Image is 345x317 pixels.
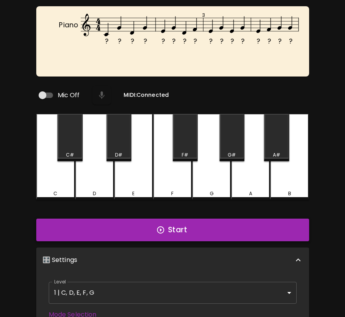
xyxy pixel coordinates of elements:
[182,151,188,158] div: F#
[59,20,78,30] text: Piano
[171,190,173,197] div: F
[54,278,66,285] label: Level
[131,37,134,46] text: ?
[249,190,252,197] div: A
[257,37,260,46] text: ?
[36,219,309,241] button: Start
[104,37,108,46] text: ?
[210,190,214,197] div: G
[36,248,309,272] div: 🎛️ Settings
[289,37,292,46] text: ?
[42,255,78,265] p: 🎛️ Settings
[193,37,197,46] text: ?
[230,37,234,46] text: ?
[161,37,165,46] text: ?
[132,190,134,197] div: E
[124,91,169,100] h6: MIDI: Connected
[278,37,282,46] text: ?
[53,190,57,197] div: C
[172,37,176,46] text: ?
[49,282,297,304] div: 1 | C, D, E, F, G
[58,91,80,100] span: Mic Off
[273,151,280,158] div: A#
[209,37,213,46] text: ?
[220,37,223,46] text: ?
[143,37,147,46] text: ?
[241,37,245,46] text: ?
[118,37,121,46] text: ?
[228,151,236,158] div: G#
[66,151,74,158] div: C#
[202,12,205,18] text: 3
[267,37,271,46] text: ?
[288,190,291,197] div: B
[183,37,186,46] text: ?
[93,190,96,197] div: D
[115,151,122,158] div: D#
